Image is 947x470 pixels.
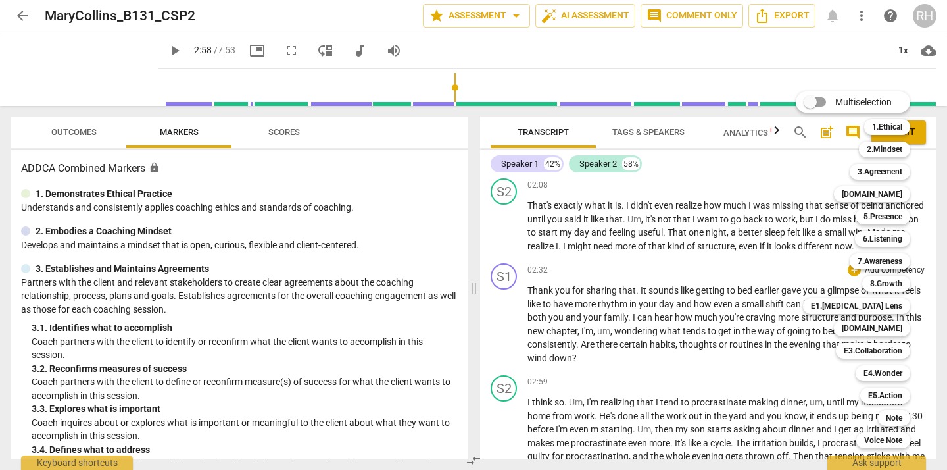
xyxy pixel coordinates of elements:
b: 2.Mindset [867,142,902,157]
b: 5.Presence [863,209,902,224]
b: Voice Note [864,432,902,448]
b: E1.[MEDICAL_DATA] Lens [811,298,902,314]
b: 6.Listening [863,231,902,247]
b: [DOMAIN_NAME] [842,186,902,202]
b: 3.Agreement [858,164,902,180]
b: 7.Awareness [858,253,902,269]
b: 1.Ethical [872,119,902,135]
b: E4.Wonder [863,365,902,381]
b: Note [886,410,902,426]
b: E3.Collaboration [844,343,902,359]
b: 8.Growth [870,276,902,292]
b: [DOMAIN_NAME] [842,321,902,336]
b: E5.Action [868,388,902,404]
span: Multiselection [835,95,892,109]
